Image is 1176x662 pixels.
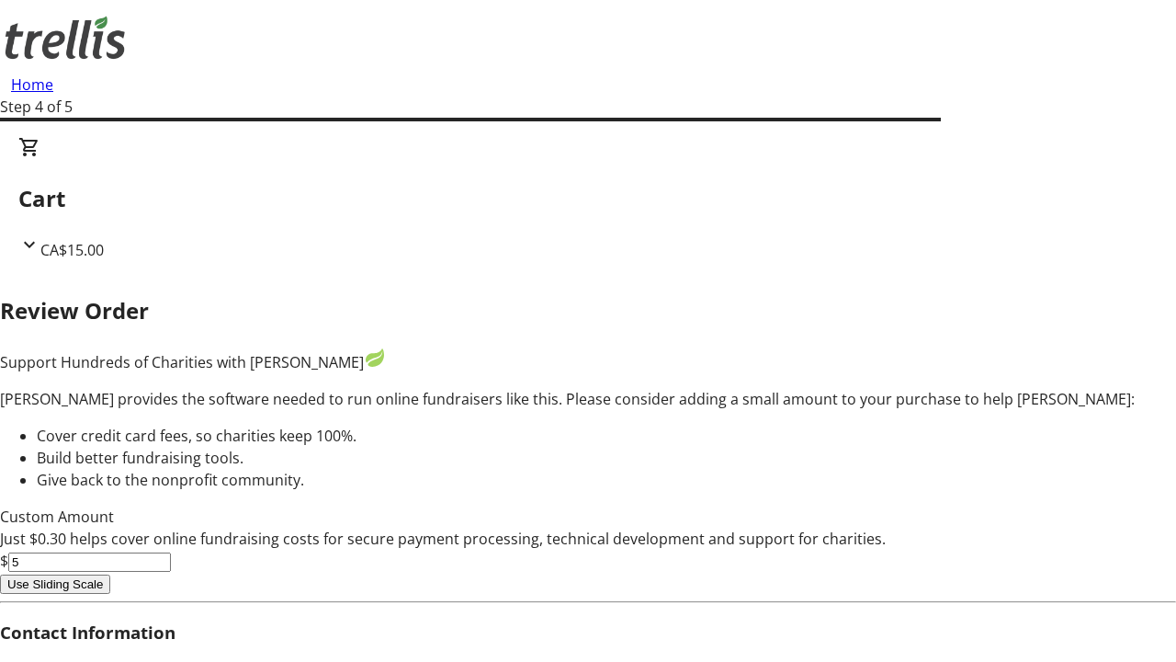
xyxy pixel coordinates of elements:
span: CA$15.00 [40,240,104,260]
li: Build better fundraising tools. [37,447,1176,469]
h2: Cart [18,182,1158,215]
div: CartCA$15.00 [18,136,1158,261]
li: Cover credit card fees, so charities keep 100%. [37,425,1176,447]
li: Give back to the nonprofit community. [37,469,1176,491]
